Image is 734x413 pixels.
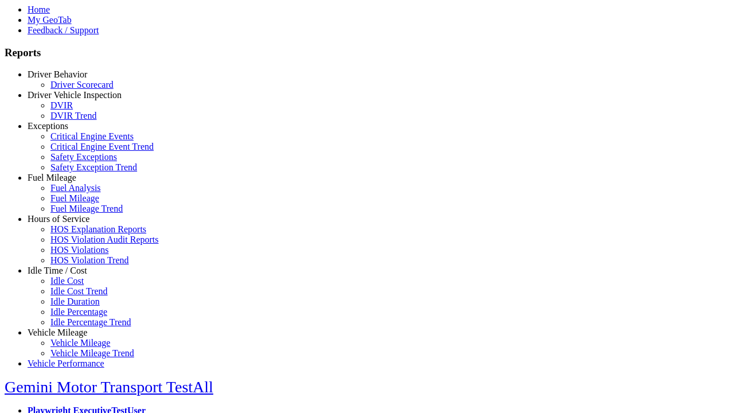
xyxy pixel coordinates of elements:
h3: Reports [5,46,729,59]
a: Driver Scorecard [50,80,114,89]
a: Idle Time / Cost [28,266,87,275]
a: Hours of Service [28,214,89,224]
a: Driver Vehicle Inspection [28,90,122,100]
a: Safety Exceptions [50,152,117,162]
a: HOS Explanation Reports [50,224,146,234]
a: Idle Duration [50,297,100,306]
a: Home [28,5,50,14]
a: Gemini Motor Transport TestAll [5,378,213,396]
a: Vehicle Performance [28,359,104,368]
a: Idle Cost Trend [50,286,108,296]
a: HOS Violation Trend [50,255,129,265]
a: Vehicle Mileage Trend [50,348,134,358]
a: DVIR Trend [50,111,96,120]
a: Fuel Mileage [28,173,76,182]
a: HOS Violation Audit Reports [50,235,159,244]
a: Fuel Analysis [50,183,101,193]
a: Fuel Mileage [50,193,99,203]
a: Safety Exception Trend [50,162,137,172]
a: Critical Engine Events [50,131,134,141]
a: Idle Cost [50,276,84,286]
a: Fuel Mileage Trend [50,204,123,213]
a: Critical Engine Event Trend [50,142,154,151]
a: Vehicle Mileage [50,338,110,348]
a: Driver Behavior [28,69,87,79]
a: My GeoTab [28,15,72,25]
a: Feedback / Support [28,25,99,35]
a: HOS Violations [50,245,108,255]
a: Exceptions [28,121,68,131]
a: DVIR [50,100,73,110]
a: Idle Percentage Trend [50,317,131,327]
a: Idle Percentage [50,307,107,317]
a: Vehicle Mileage [28,328,87,337]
